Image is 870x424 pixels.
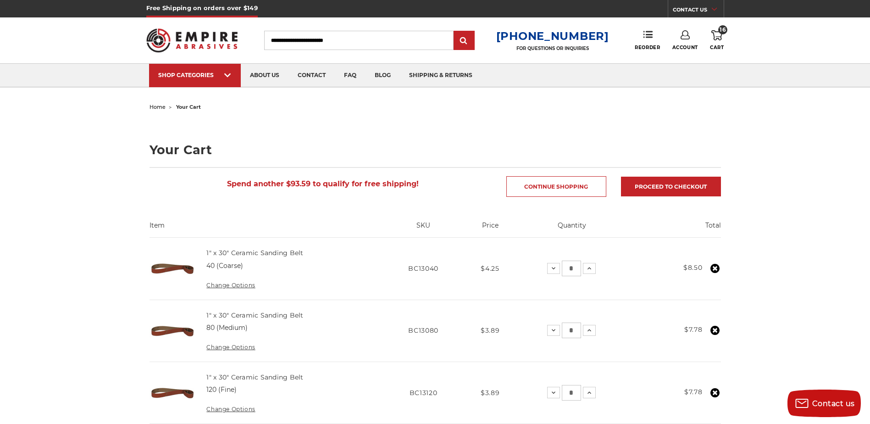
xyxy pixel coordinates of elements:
[621,177,721,196] a: Proceed to checkout
[288,64,335,87] a: contact
[408,264,438,273] span: BC13040
[496,45,609,51] p: FOR QUESTIONS OR INQUIRIES
[366,64,400,87] a: blog
[150,104,166,110] a: home
[684,388,703,396] strong: $7.78
[631,221,721,237] th: Total
[150,370,195,416] img: 1" x 30" Ceramic File Belt
[635,30,660,50] a: Reorder
[710,45,724,50] span: Cart
[206,282,255,289] a: Change Options
[410,389,438,397] span: BC13120
[514,221,631,237] th: Quantity
[227,179,419,188] span: Spend another $93.59 to qualify for free shipping!
[150,308,195,354] img: 1" x 30" Ceramic File Belt
[206,406,255,413] a: Change Options
[481,264,499,273] span: $4.25
[150,144,721,156] h1: Your Cart
[150,221,381,237] th: Item
[718,25,727,34] span: 16
[150,245,195,291] img: 1" x 30" Ceramic File Belt
[146,22,238,58] img: Empire Abrasives
[506,176,606,197] a: Continue Shopping
[481,389,500,397] span: $3.89
[455,32,473,50] input: Submit
[206,311,303,319] a: 1" x 30" Ceramic Sanding Belt
[400,64,482,87] a: shipping & returns
[408,326,438,335] span: BC13080
[481,326,500,335] span: $3.89
[206,344,255,351] a: Change Options
[787,390,861,417] button: Contact us
[683,263,703,272] strong: $8.50
[158,72,232,78] div: SHOP CATEGORIES
[812,399,855,408] span: Contact us
[684,325,703,334] strong: $7.78
[562,385,581,401] input: 1" x 30" Ceramic Sanding Belt Quantity:
[206,261,243,271] dd: 40 (Coarse)
[710,30,724,50] a: 16 Cart
[206,373,303,381] a: 1" x 30" Ceramic Sanding Belt
[673,5,724,17] a: CONTACT US
[672,45,698,50] span: Account
[496,29,609,43] a: [PHONE_NUMBER]
[206,385,237,395] dd: 120 (Fine)
[335,64,366,87] a: faq
[635,45,660,50] span: Reorder
[466,221,514,237] th: Price
[380,221,466,237] th: SKU
[562,323,581,338] input: 1" x 30" Ceramic Sanding Belt Quantity:
[562,261,581,276] input: 1" x 30" Ceramic Sanding Belt Quantity:
[176,104,201,110] span: your cart
[206,249,303,257] a: 1" x 30" Ceramic Sanding Belt
[241,64,288,87] a: about us
[206,323,248,333] dd: 80 (Medium)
